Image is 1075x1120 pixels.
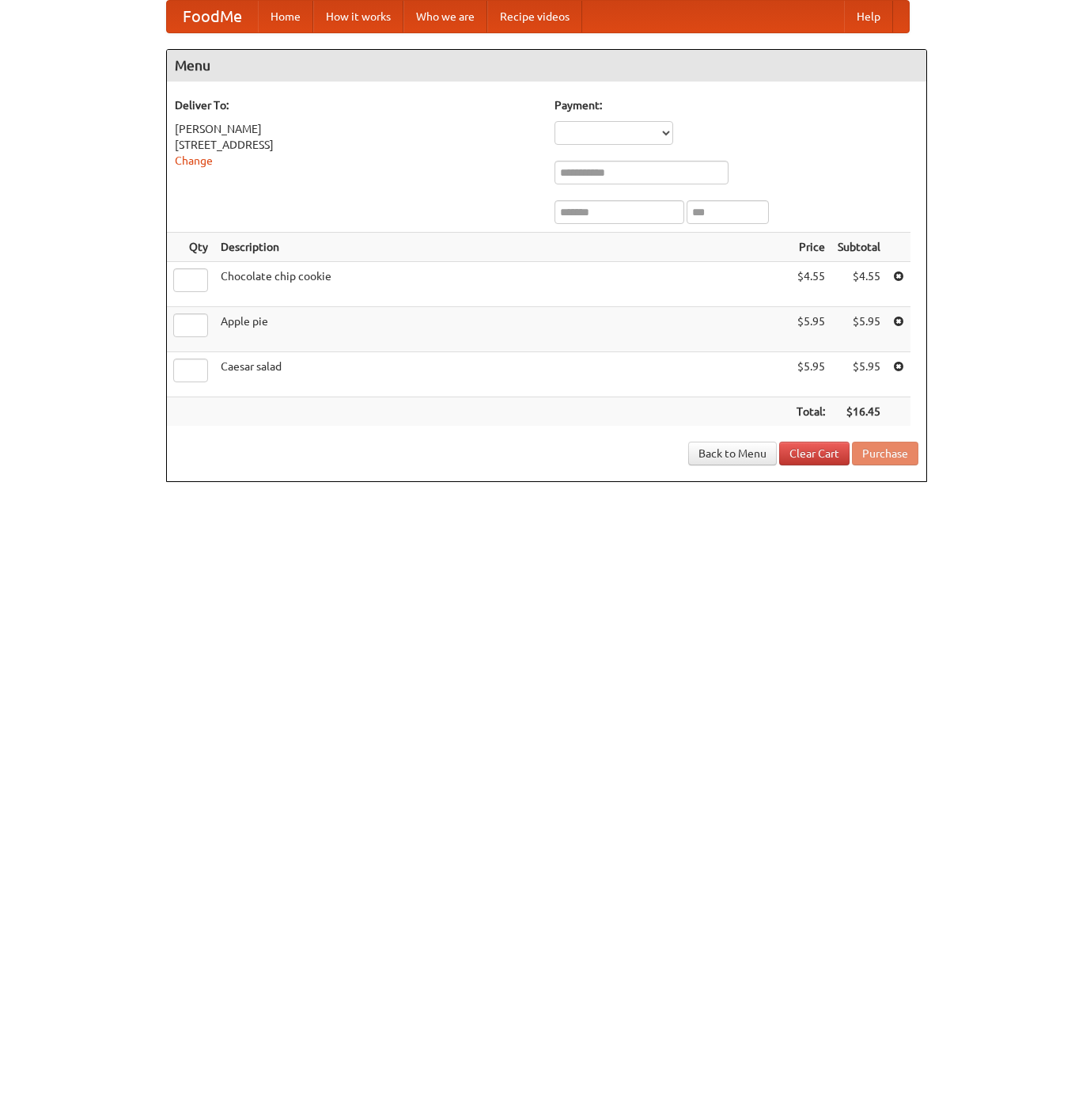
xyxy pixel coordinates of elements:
[313,1,403,32] a: How it works
[852,442,918,465] button: Purchase
[175,137,539,153] div: [STREET_ADDRESS]
[831,233,887,262] th: Subtotal
[403,1,487,32] a: Who we are
[831,262,887,307] td: $4.55
[790,352,831,397] td: $5.95
[167,50,926,82] h4: Menu
[214,233,790,262] th: Description
[214,307,790,352] td: Apple pie
[167,233,214,262] th: Qty
[688,442,777,465] a: Back to Menu
[790,262,831,307] td: $4.55
[175,121,539,137] div: [PERSON_NAME]
[779,442,850,465] a: Clear Cart
[175,154,213,167] a: Change
[790,233,831,262] th: Price
[790,397,831,427] th: Total:
[175,97,539,113] h5: Deliver To:
[214,262,790,307] td: Chocolate chip cookie
[487,1,582,32] a: Recipe videos
[844,1,893,32] a: Help
[214,352,790,397] td: Caesar salad
[831,397,887,427] th: $16.45
[167,1,258,32] a: FoodMe
[555,97,918,113] h5: Payment:
[258,1,313,32] a: Home
[831,352,887,397] td: $5.95
[831,307,887,352] td: $5.95
[790,307,831,352] td: $5.95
